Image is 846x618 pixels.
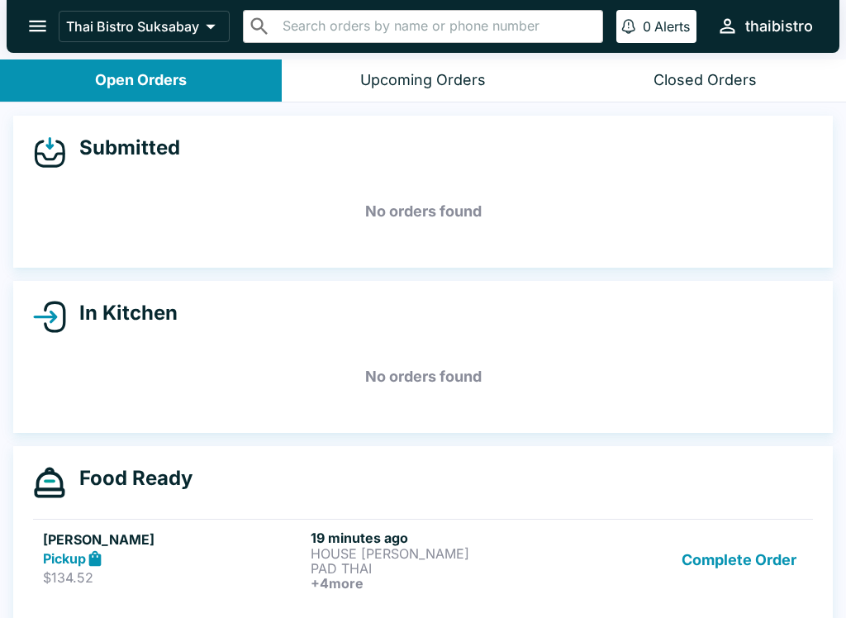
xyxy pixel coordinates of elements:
div: Closed Orders [654,71,757,90]
strong: Pickup [43,550,86,567]
button: open drawer [17,5,59,47]
button: thaibistro [710,8,820,44]
button: Thai Bistro Suksabay [59,11,230,42]
p: 0 [643,18,651,35]
p: $134.52 [43,569,304,586]
h5: [PERSON_NAME] [43,530,304,549]
h6: + 4 more [311,576,572,591]
button: Complete Order [675,530,803,591]
p: HOUSE [PERSON_NAME] [311,546,572,561]
div: Upcoming Orders [360,71,486,90]
a: [PERSON_NAME]Pickup$134.5219 minutes agoHOUSE [PERSON_NAME]PAD THAI+4moreComplete Order [33,519,813,601]
div: Open Orders [95,71,187,90]
h5: No orders found [33,347,813,406]
p: PAD THAI [311,561,572,576]
p: Alerts [654,18,690,35]
p: Thai Bistro Suksabay [66,18,199,35]
h4: In Kitchen [66,301,178,326]
h4: Food Ready [66,466,192,491]
h6: 19 minutes ago [311,530,572,546]
h5: No orders found [33,182,813,241]
h4: Submitted [66,135,180,160]
div: thaibistro [745,17,813,36]
input: Search orders by name or phone number [278,15,596,38]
